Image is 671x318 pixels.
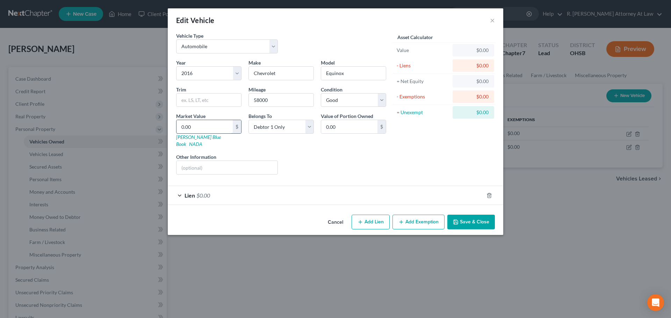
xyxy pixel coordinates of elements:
[176,120,233,133] input: 0.00
[249,67,313,80] input: ex. Nissan
[397,93,449,100] div: - Exemptions
[458,93,489,100] div: $0.00
[176,112,205,120] label: Market Value
[322,215,349,229] button: Cancel
[397,109,449,116] div: = Unexempt
[321,120,377,133] input: 0.00
[176,153,216,161] label: Other Information
[321,86,342,93] label: Condition
[176,59,186,66] label: Year
[196,192,210,199] span: $0.00
[447,215,495,229] button: Save & Close
[392,215,445,229] button: Add Exemption
[458,47,489,54] div: $0.00
[352,215,390,229] button: Add Lien
[176,86,186,93] label: Trim
[458,78,489,85] div: $0.00
[321,67,386,80] input: ex. Altima
[321,112,373,120] label: Value of Portion Owned
[321,59,335,66] label: Model
[248,60,261,66] span: Make
[397,47,449,54] div: Value
[647,294,664,311] div: Open Intercom Messenger
[233,120,241,133] div: $
[189,141,202,147] a: NADA
[185,192,195,199] span: Lien
[249,94,313,107] input: --
[248,86,266,93] label: Mileage
[377,120,386,133] div: $
[397,34,433,41] label: Asset Calculator
[490,16,495,24] button: ×
[176,15,215,25] div: Edit Vehicle
[176,94,241,107] input: ex. LS, LT, etc
[458,62,489,69] div: $0.00
[176,134,221,147] a: [PERSON_NAME] Blue Book
[248,113,272,119] span: Belongs To
[458,109,489,116] div: $0.00
[176,32,203,39] label: Vehicle Type
[397,62,449,69] div: - Liens
[397,78,449,85] div: = Net Equity
[176,161,277,174] input: (optional)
